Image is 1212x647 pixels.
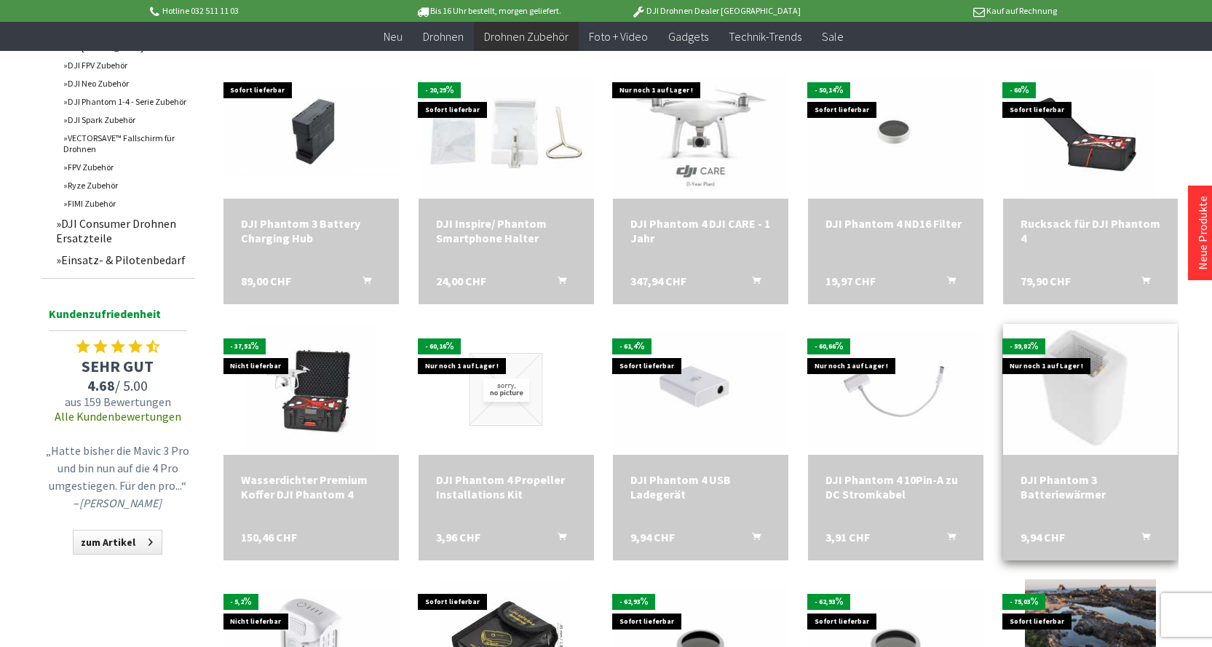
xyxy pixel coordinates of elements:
[241,216,381,245] a: DJI Phantom 3 Battery Charging Hub 89,00 CHF In den Warenkorb
[87,376,115,394] span: 4.68
[613,75,788,192] img: DJI Phantom 4 DJI CARE - 1 Jahr
[56,111,194,129] a: DJI Spark Zubehör
[423,29,464,44] span: Drohnen
[630,530,675,544] span: 9,94 CHF
[729,29,801,44] span: Technik-Trends
[1124,530,1159,549] button: In den Warenkorb
[56,158,194,176] a: FPV Zubehör
[73,530,162,555] a: zum Artikel
[41,376,194,394] span: / 5.00
[49,249,194,271] a: Einsatz- & Pilotenbedarf
[345,274,380,293] button: In den Warenkorb
[1021,472,1161,501] div: DJI Phantom 3 Batteriewärmer
[241,472,381,501] a: Wasserdichter Premium Koffer DJI Phantom 4 150,46 CHF
[668,29,708,44] span: Gadgets
[930,530,965,549] button: In den Warenkorb
[630,274,686,288] span: 347,94 CHF
[1021,216,1161,245] div: Rucksack für DJI Phantom 4
[436,216,577,245] a: DJI Inspire/ Phantom Smartphone Halter 24,00 CHF In den Warenkorb
[825,274,876,288] span: 19,97 CHF
[241,274,291,288] span: 89,00 CHF
[56,74,194,92] a: DJI Neo Zubehör
[825,216,966,231] div: DJI Phantom 4 ND16 Filter
[436,472,577,501] div: DJI Phantom 4 Propeller Installations Kit
[484,29,569,44] span: Drohnen Zubehör
[1195,196,1210,270] a: Neue Produkte
[930,274,965,293] button: In den Warenkorb
[734,530,769,549] button: In den Warenkorb
[1021,216,1161,245] a: Rucksack für DJI Phantom 4 79,90 CHF In den Warenkorb
[718,22,812,52] a: Technik-Trends
[830,2,1057,20] p: Kauf auf Rechnung
[825,216,966,231] a: DJI Phantom 4 ND16 Filter 19,97 CHF In den Warenkorb
[825,530,870,544] span: 3,91 CHF
[812,22,854,52] a: Sale
[1021,472,1161,501] a: DJI Phantom 3 Batteriewärmer 9,94 CHF In den Warenkorb
[474,22,579,52] a: Drohnen Zubehör
[630,472,771,501] a: DJI Phantom 4 USB Ladegerät 9,94 CHF In den Warenkorb
[630,216,771,245] a: DJI Phantom 4 DJI CARE - 1 Jahr 347,94 CHF In den Warenkorb
[245,324,376,455] img: Wasserdichter Premium Koffer DJI Phantom 4
[56,56,194,74] a: DJI FPV Zubehör
[419,75,594,192] img: DJI Inspire/ Phantom Smartphone Halter
[436,274,486,288] span: 24,00 CHF
[223,89,399,177] img: DJI Phantom 3 Battery Charging Hub
[825,472,966,501] div: DJI Phantom 4 10Pin-A zu DC Stromkabel
[470,353,542,426] img: DJI Phantom 4 Propeller Installations Kit
[658,22,718,52] a: Gadgets
[56,194,194,213] a: FIMI Zubehör
[579,22,658,52] a: Foto + Video
[436,530,480,544] span: 3,96 CHF
[1025,68,1156,199] img: Rucksack für DJI Phantom 4
[148,2,375,20] p: Hotline 032 511 11 03
[79,496,162,510] em: [PERSON_NAME]
[49,304,187,331] span: Kundenzufriedenheit
[540,530,575,549] button: In den Warenkorb
[1021,530,1065,544] span: 9,94 CHF
[808,75,983,192] img: DJI Phantom 4 ND16 Filter
[734,274,769,293] button: In den Warenkorb
[375,2,602,20] p: Bis 16 Uhr bestellt, morgen geliefert.
[825,472,966,501] a: DJI Phantom 4 10Pin-A zu DC Stromkabel 3,91 CHF In den Warenkorb
[436,472,577,501] a: DJI Phantom 4 Propeller Installations Kit 3,96 CHF In den Warenkorb
[384,29,403,44] span: Neu
[630,216,771,245] div: DJI Phantom 4 DJI CARE - 1 Jahr
[602,2,829,20] p: DJI Drohnen Dealer [GEOGRAPHIC_DATA]
[241,216,381,245] div: DJI Phantom 3 Battery Charging Hub
[822,29,844,44] span: Sale
[241,530,297,544] span: 150,46 CHF
[436,216,577,245] div: DJI Inspire/ Phantom Smartphone Halter
[808,330,983,448] img: DJI Phantom 4 10Pin-A zu DC Stromkabel
[241,472,381,501] div: Wasserdichter Premium Koffer DJI Phantom 4
[41,394,194,409] span: aus 159 Bewertungen
[1124,274,1159,293] button: In den Warenkorb
[373,22,413,52] a: Neu
[630,472,771,501] div: DJI Phantom 4 USB Ladegerät
[540,274,575,293] button: In den Warenkorb
[41,356,194,376] span: SEHR GUT
[55,409,181,424] a: Alle Kundenbewertungen
[413,22,474,52] a: Drohnen
[49,213,194,249] a: DJI Consumer Drohnen Ersatzteile
[613,330,788,448] img: DJI Phantom 4 USB Ladegerät
[56,176,194,194] a: Ryze Zubehör
[56,92,194,111] a: DJI Phantom 1-4 - Serie Zubehör
[589,29,648,44] span: Foto + Video
[56,129,194,158] a: VECTORSAVE™ Fallschirm für Drohnen
[1021,274,1071,288] span: 79,90 CHF
[45,442,191,512] p: „Hatte bisher die Mavic 3 Pro und bin nun auf die 4 Pro umgestiegen. Für den pro...“ –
